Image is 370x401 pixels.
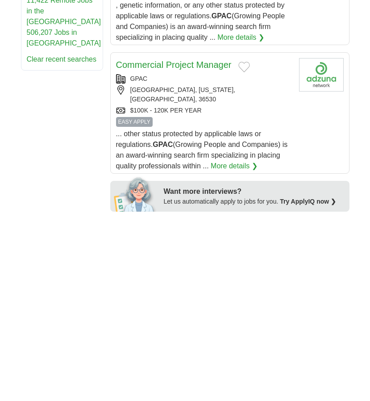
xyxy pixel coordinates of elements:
[116,117,153,127] span: EASY APPLY
[114,176,157,212] img: apply-iq-scientist.png
[299,58,344,92] img: Company logo
[116,85,292,104] div: [GEOGRAPHIC_DATA], [US_STATE], [GEOGRAPHIC_DATA], 36530
[153,141,173,148] strong: GPAC
[164,197,344,206] div: Let us automatically apply to jobs for you.
[164,186,344,197] div: Want more interviews?
[116,74,292,84] div: GPAC
[211,161,258,171] a: More details ❯
[116,60,232,70] a: Commercial Project Manager
[280,198,336,205] a: Try ApplyIQ now ❯
[212,12,232,20] strong: GPAC
[217,32,264,43] a: More details ❯
[116,106,292,115] div: $100K - 120K PER YEAR
[116,130,288,170] span: ... other status protected by applicable laws or regulations. (Growing People and Companies) is a...
[27,55,97,63] a: Clear recent searches
[27,29,101,47] a: 506,207 Jobs in [GEOGRAPHIC_DATA]
[238,62,250,72] button: Add to favorite jobs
